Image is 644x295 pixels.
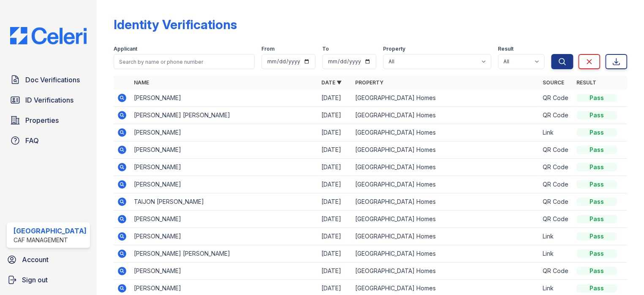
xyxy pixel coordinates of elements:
div: CAF Management [14,236,87,244]
td: [PERSON_NAME] [130,124,318,141]
span: Account [22,254,49,265]
div: Pass [576,215,617,223]
div: Pass [576,249,617,258]
td: [DATE] [318,124,352,141]
span: Properties [25,115,59,125]
span: ID Verifications [25,95,73,105]
a: Date ▼ [321,79,342,86]
td: [DATE] [318,89,352,107]
div: Pass [576,163,617,171]
td: [GEOGRAPHIC_DATA] Homes [352,107,539,124]
a: Sign out [3,271,93,288]
a: Result [576,79,596,86]
td: Link [539,228,573,245]
td: QR Code [539,141,573,159]
td: [DATE] [318,193,352,211]
td: QR Code [539,159,573,176]
td: QR Code [539,107,573,124]
div: Pass [576,180,617,189]
td: [PERSON_NAME] [130,176,318,193]
img: CE_Logo_Blue-a8612792a0a2168367f1c8372b55b34899dd931a85d93a1a3d3e32e68fde9ad4.png [3,27,93,44]
a: Source [543,79,564,86]
td: [GEOGRAPHIC_DATA] Homes [352,159,539,176]
td: QR Code [539,176,573,193]
label: To [322,46,329,52]
td: [DATE] [318,176,352,193]
td: [GEOGRAPHIC_DATA] Homes [352,228,539,245]
td: Link [539,245,573,263]
td: [PERSON_NAME] [130,159,318,176]
td: [DATE] [318,245,352,263]
td: [DATE] [318,211,352,228]
td: [GEOGRAPHIC_DATA] Homes [352,193,539,211]
td: [GEOGRAPHIC_DATA] Homes [352,124,539,141]
td: QR Code [539,89,573,107]
div: Pass [576,284,617,292]
td: [DATE] [318,159,352,176]
div: Pass [576,111,617,119]
td: [PERSON_NAME] [130,263,318,280]
td: [GEOGRAPHIC_DATA] Homes [352,141,539,159]
a: FAQ [7,132,90,149]
label: Property [383,46,405,52]
div: [GEOGRAPHIC_DATA] [14,226,87,236]
td: [PERSON_NAME] [130,141,318,159]
label: Result [498,46,514,52]
div: Pass [576,198,617,206]
td: [DATE] [318,228,352,245]
td: [DATE] [318,263,352,280]
td: [PERSON_NAME] [130,228,318,245]
a: Doc Verifications [7,71,90,88]
label: Applicant [114,46,137,52]
td: TAIJON [PERSON_NAME] [130,193,318,211]
a: Property [355,79,383,86]
input: Search by name or phone number [114,54,255,69]
td: [PERSON_NAME] [PERSON_NAME] [130,245,318,263]
td: [DATE] [318,107,352,124]
a: Name [134,79,149,86]
label: From [261,46,274,52]
td: [GEOGRAPHIC_DATA] Homes [352,245,539,263]
div: Pass [576,94,617,102]
td: QR Code [539,193,573,211]
td: [PERSON_NAME] [130,211,318,228]
td: [DATE] [318,141,352,159]
td: [GEOGRAPHIC_DATA] Homes [352,211,539,228]
td: QR Code [539,263,573,280]
a: Properties [7,112,90,129]
div: Identity Verifications [114,17,237,32]
a: ID Verifications [7,92,90,108]
td: Link [539,124,573,141]
td: [PERSON_NAME] [PERSON_NAME] [130,107,318,124]
div: Pass [576,146,617,154]
div: Pass [576,128,617,137]
div: Pass [576,232,617,241]
td: QR Code [539,211,573,228]
span: Doc Verifications [25,75,80,85]
span: FAQ [25,135,39,146]
span: Sign out [22,275,48,285]
a: Account [3,251,93,268]
td: [PERSON_NAME] [130,89,318,107]
td: [GEOGRAPHIC_DATA] Homes [352,263,539,280]
div: Pass [576,267,617,275]
td: [GEOGRAPHIC_DATA] Homes [352,89,539,107]
td: [GEOGRAPHIC_DATA] Homes [352,176,539,193]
